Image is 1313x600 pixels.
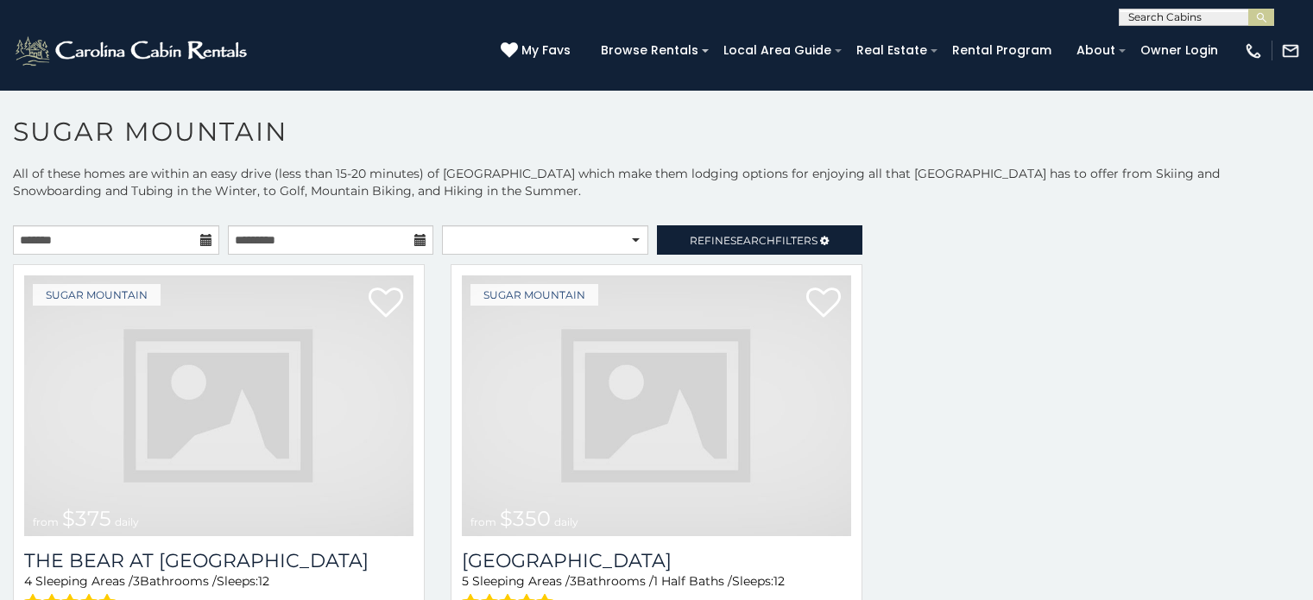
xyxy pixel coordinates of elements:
img: White-1-2.png [13,34,252,68]
img: phone-regular-white.png [1244,41,1263,60]
a: [GEOGRAPHIC_DATA] [462,549,851,572]
a: Rental Program [944,37,1060,64]
span: from [470,515,496,528]
span: 12 [258,573,269,589]
a: Sugar Mountain [33,284,161,306]
a: My Favs [501,41,575,60]
span: 3 [570,573,577,589]
h3: The Bear At Sugar Mountain [24,549,413,572]
span: Search [730,234,775,247]
span: 1 Half Baths / [653,573,732,589]
a: Local Area Guide [715,37,840,64]
a: Browse Rentals [592,37,707,64]
a: Owner Login [1132,37,1227,64]
a: RefineSearchFilters [657,225,863,255]
span: from [33,515,59,528]
span: $375 [62,506,111,531]
a: About [1068,37,1124,64]
span: 5 [462,573,469,589]
span: daily [115,515,139,528]
a: from $350 daily [462,275,851,536]
span: 4 [24,573,32,589]
span: $350 [500,506,551,531]
a: Real Estate [848,37,936,64]
img: mail-regular-white.png [1281,41,1300,60]
a: Sugar Mountain [470,284,598,306]
h3: Grouse Moor Lodge [462,549,851,572]
span: 3 [133,573,140,589]
img: dummy-image.jpg [24,275,413,536]
a: Add to favorites [806,286,841,322]
span: daily [554,515,578,528]
a: Add to favorites [369,286,403,322]
span: Refine Filters [690,234,817,247]
span: 12 [773,573,785,589]
span: My Favs [521,41,571,60]
a: The Bear At [GEOGRAPHIC_DATA] [24,549,413,572]
img: dummy-image.jpg [462,275,851,536]
a: from $375 daily [24,275,413,536]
